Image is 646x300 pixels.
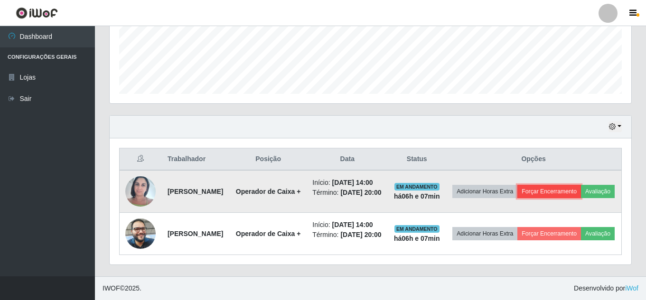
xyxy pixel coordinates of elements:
strong: [PERSON_NAME] [168,188,223,195]
th: Data [307,148,388,171]
img: CoreUI Logo [16,7,58,19]
strong: Operador de Caixa + [236,230,301,237]
button: Forçar Encerramento [517,227,581,240]
strong: há 06 h e 07 min [394,235,440,242]
button: Adicionar Horas Extra [452,227,517,240]
th: Trabalhador [162,148,230,171]
a: iWof [625,284,638,292]
th: Status [388,148,446,171]
li: Início: [312,178,382,188]
span: Desenvolvido por [574,283,638,293]
img: 1705690307767.jpeg [125,171,156,211]
button: Adicionar Horas Extra [452,185,517,198]
time: [DATE] 14:00 [332,179,373,186]
span: EM ANDAMENTO [394,225,440,233]
span: IWOF [103,284,120,292]
th: Posição [230,148,307,171]
button: Forçar Encerramento [517,185,581,198]
th: Opções [446,148,621,171]
img: 1755090695387.jpeg [125,213,156,254]
span: EM ANDAMENTO [394,183,440,191]
li: Início: [312,220,382,230]
button: Avaliação [581,227,615,240]
li: Término: [312,188,382,198]
button: Avaliação [581,185,615,198]
li: Término: [312,230,382,240]
strong: há 06 h e 07 min [394,192,440,200]
time: [DATE] 20:00 [340,189,381,196]
time: [DATE] 20:00 [340,231,381,238]
strong: [PERSON_NAME] [168,230,223,237]
time: [DATE] 14:00 [332,221,373,228]
span: © 2025 . [103,283,141,293]
strong: Operador de Caixa + [236,188,301,195]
